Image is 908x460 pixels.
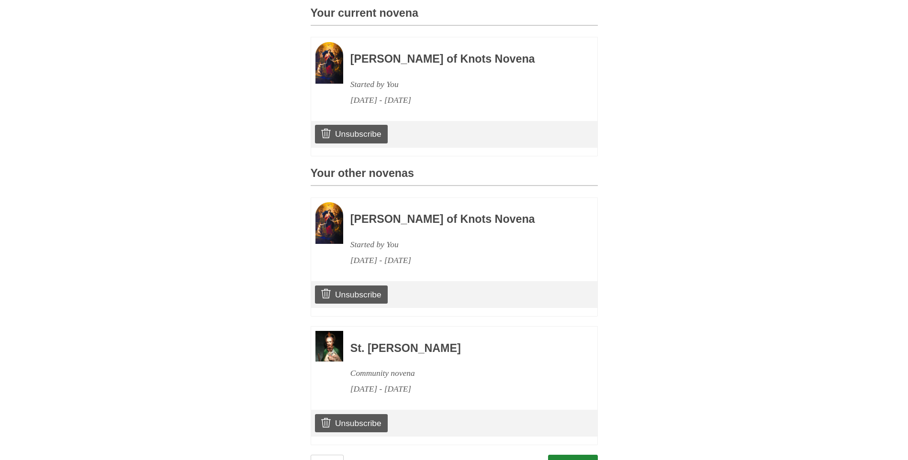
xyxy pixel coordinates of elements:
[350,342,572,355] h3: St. [PERSON_NAME]
[315,414,387,432] a: Unsubscribe
[315,285,387,304] a: Unsubscribe
[315,125,387,143] a: Unsubscribe
[350,381,572,397] div: [DATE] - [DATE]
[350,365,572,381] div: Community novena
[350,252,572,268] div: [DATE] - [DATE]
[350,53,572,66] h3: [PERSON_NAME] of Knots Novena
[311,7,598,26] h3: Your current novena
[350,237,572,252] div: Started by You
[311,167,598,186] h3: Your other novenas
[350,77,572,92] div: Started by You
[350,213,572,226] h3: [PERSON_NAME] of Knots Novena
[315,42,343,84] img: Novena image
[315,331,343,361] img: Novena image
[350,92,572,108] div: [DATE] - [DATE]
[315,202,343,244] img: Novena image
